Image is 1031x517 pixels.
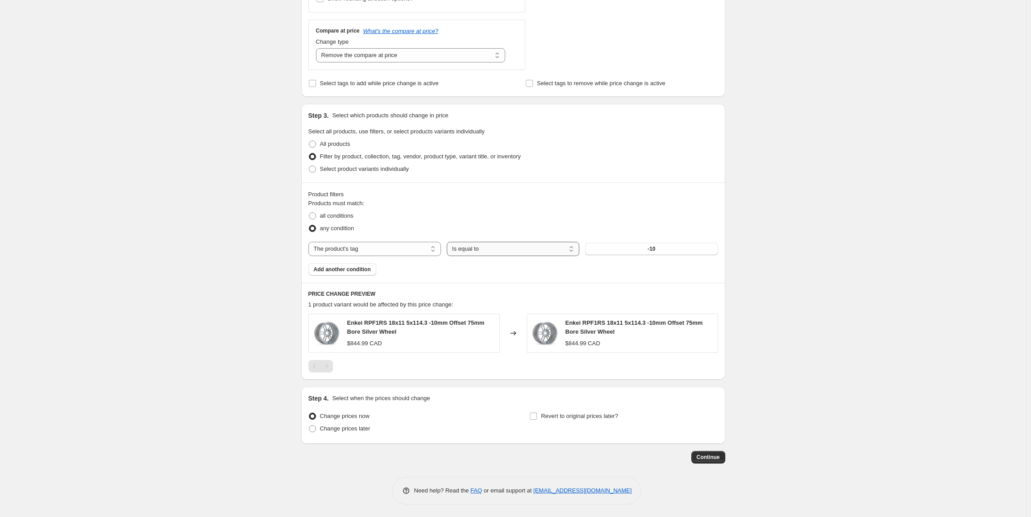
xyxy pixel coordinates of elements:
[308,128,485,135] span: Select all products, use filters, or select products variants individually
[697,454,720,461] span: Continue
[482,487,533,494] span: or email support at
[648,245,655,252] span: -10
[316,27,360,34] h3: Compare at price
[320,413,370,419] span: Change prices now
[585,243,718,255] button: -10
[565,319,703,335] span: Enkei RPF1RS 18x11 5x114.3 -10mm Offset 75mm Bore Silver Wheel
[347,340,382,347] span: $844.99 CAD
[470,487,482,494] a: FAQ
[414,487,471,494] span: Need help? Read the
[308,200,365,207] span: Products must match:
[308,394,329,403] h2: Step 4.
[320,80,439,87] span: Select tags to add while price change is active
[314,266,371,273] span: Add another condition
[541,413,618,419] span: Revert to original prices later?
[363,28,439,34] button: What's the compare at price?
[320,225,354,232] span: any condition
[320,165,409,172] span: Select product variants individually
[308,263,376,276] button: Add another condition
[320,153,521,160] span: Filter by product, collection, tag, vendor, product type, variant title, or inventory
[308,301,453,308] span: 1 product variant would be affected by this price change:
[691,451,725,463] button: Continue
[320,141,350,147] span: All products
[532,320,558,347] img: f14f400b6fa868a737ad0cf0a8e86f3c_dc4740df-54ba-4df5-95ce-3d94b1bb43e7_80x.jpg
[308,111,329,120] h2: Step 3.
[347,319,485,335] span: Enkei RPF1RS 18x11 5x114.3 -10mm Offset 75mm Bore Silver Wheel
[565,340,600,347] span: $844.99 CAD
[316,38,349,45] span: Change type
[308,190,718,199] div: Product filters
[313,320,340,347] img: f14f400b6fa868a737ad0cf0a8e86f3c_dc4740df-54ba-4df5-95ce-3d94b1bb43e7_80x.jpg
[308,360,333,372] nav: Pagination
[533,487,632,494] a: [EMAIL_ADDRESS][DOMAIN_NAME]
[537,80,665,87] span: Select tags to remove while price change is active
[320,212,353,219] span: all conditions
[332,394,430,403] p: Select when the prices should change
[320,425,370,432] span: Change prices later
[308,290,718,298] h6: PRICE CHANGE PREVIEW
[332,111,448,120] p: Select which products should change in price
